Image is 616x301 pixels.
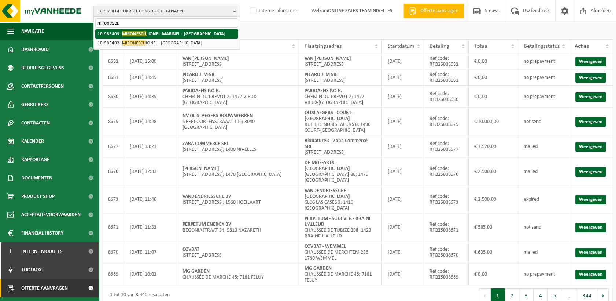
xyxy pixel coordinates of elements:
a: Weergeven [575,270,606,279]
strong: PERPETUM - SODEVER - BRAINE L'ALLEUD [305,216,372,227]
span: no prepayment [524,272,555,277]
td: Ref code: RFQ25008671 [424,213,469,241]
td: [DATE] [382,157,424,185]
td: 8676 [103,157,124,185]
strong: 10-985403 - , IONEL-MARINEL - [GEOGRAPHIC_DATA] [97,31,225,36]
td: [STREET_ADDRESS] [299,53,382,69]
td: Ref code: RFQ25008682 [424,53,469,69]
td: Ref code: RFQ25008681 [424,69,469,86]
span: I [7,242,14,261]
td: [DATE] [382,213,424,241]
td: Ref code: RFQ25008669 [424,263,469,285]
a: Offerte aanvragen [403,4,464,18]
td: [DATE] 14:39 [124,86,177,108]
td: € 10.000,00 [469,108,518,135]
td: € 1.520,00 [469,135,518,157]
span: MIRONESCU [122,40,146,46]
li: 10-985402 - IONEL - [GEOGRAPHIC_DATA] [95,39,238,48]
td: € 0,00 [469,86,518,108]
td: Ref code: RFQ25008670 [424,241,469,263]
td: € 585,00 [469,213,518,241]
td: CHEMIN DU PRÉVÔT 2; 1472 VIEUX-[GEOGRAPHIC_DATA] [177,86,299,108]
a: Weergeven [575,167,606,177]
td: BEGONIASTRAAT 34; 9810 NAZARETH [177,213,299,241]
td: € 635,00 [469,241,518,263]
td: 8671 [103,213,124,241]
strong: MG GARDEN [305,266,332,271]
span: mailed [524,169,538,174]
td: [DATE] 12:33 [124,157,177,185]
span: MIRONESCU [122,31,146,36]
td: Ref code: RFQ25008680 [424,86,469,108]
span: not send [524,225,541,230]
td: RUE DES NOIRS TALONS 0; 1490 COURT-[GEOGRAPHIC_DATA] [299,108,382,135]
td: [STREET_ADDRESS] [177,69,299,86]
td: [DATE] 11:07 [124,241,177,263]
td: Ref code: RFQ25008679 [424,108,469,135]
td: 8670 [103,241,124,263]
strong: [PERSON_NAME] [182,166,219,171]
td: CHAUSSEE DE MERCHTEM 236; 1780 WEMMEL [299,241,382,263]
td: [DATE] [382,69,424,86]
strong: VAN [PERSON_NAME] [182,56,229,61]
td: Ref code: RFQ25008673 [424,185,469,213]
span: Acceptatievoorwaarden [21,206,81,224]
td: [DATE] [382,185,424,213]
strong: PICARD JLM SRL [305,72,339,77]
span: Financial History [21,224,63,242]
td: Ref code: RFQ25008676 [424,157,469,185]
td: CHAUSSÉE DE MARCHE 45; 7181 FELUY [177,263,299,285]
strong: Bionaturels - Zaba Commerce SRL [305,138,368,149]
td: [DATE] 11:32 [124,213,177,241]
span: Betaling [429,43,449,49]
span: Rapportage [21,150,49,169]
a: Weergeven [575,73,606,83]
td: [GEOGRAPHIC_DATA] 80; 1470 [GEOGRAPHIC_DATA] [299,157,382,185]
td: NEERPOORTENSTRAAAT 116; 3040 [GEOGRAPHIC_DATA] [177,108,299,135]
strong: OLISLAEGERS - COURT-[GEOGRAPHIC_DATA] [305,110,353,122]
input: Zoeken naar gekoppelde vestigingen [95,18,238,28]
span: Acties [575,43,589,49]
span: Dashboard [21,40,49,59]
span: 10-959414 - UKRBEL CONSTRUKT - GENAPPE [97,6,230,17]
td: [DATE] [382,86,424,108]
span: Product Shop [21,187,55,206]
td: [DATE] [382,241,424,263]
a: Weergeven [575,223,606,232]
span: Plaatsingsadres [305,43,342,49]
strong: VANDENDRIESSCHE - [GEOGRAPHIC_DATA] [305,188,350,199]
strong: ONLINE SALES TEAM NIVELLES [328,8,392,14]
span: no prepayment [524,94,555,99]
td: [STREET_ADDRESS]; 1400 NIVELLES [177,135,299,157]
span: Navigatie [21,22,44,40]
td: € 0,00 [469,69,518,86]
strong: PERPETUM ENERGY BV [182,222,231,227]
button: 10-959414 - UKRBEL CONSTRUKT - GENAPPE [93,6,240,17]
td: € 2.500,00 [469,157,518,185]
a: Weergeven [575,195,606,204]
strong: COVBAT [182,247,199,252]
td: [STREET_ADDRESS]; 1470 [GEOGRAPHIC_DATA] [177,157,299,185]
strong: VAN [PERSON_NAME] [305,56,351,61]
span: Interne modules [21,242,63,261]
td: [DATE] 15:00 [124,53,177,69]
td: [STREET_ADDRESS] [299,69,382,86]
a: Weergeven [575,57,606,66]
span: Toolbox [21,261,42,279]
td: € 0,00 [469,53,518,69]
td: CHAUSSÉE DE MARCHE 45; 7181 FELUY [299,263,382,285]
td: 8680 [103,86,124,108]
span: Contactpersonen [21,77,64,95]
strong: DE MOFFARTS - [GEOGRAPHIC_DATA] [305,160,350,171]
strong: ZABA COMMERCE SRL [182,141,229,146]
td: [DATE] [382,263,424,285]
td: CHEMIN DU PRÉVÔT 2; 1472 VIEUX-[GEOGRAPHIC_DATA] [299,86,382,108]
td: [DATE] 10:02 [124,263,177,285]
a: Weergeven [575,248,606,257]
a: Weergeven [575,92,606,102]
span: Kalender [21,132,44,150]
td: [STREET_ADDRESS] [177,53,299,69]
span: mailed [524,144,538,149]
span: expired [524,197,539,202]
td: [DATE] [382,135,424,157]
